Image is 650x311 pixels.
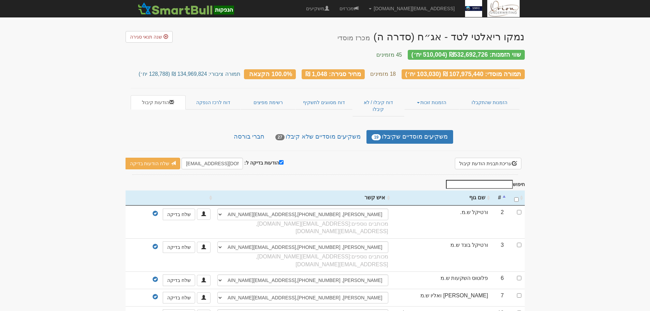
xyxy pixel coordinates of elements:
a: דוח מסווגים לתשקיף [295,95,352,110]
input: חיפוש [446,180,513,189]
button: עריכת תבנית הודעת קיבול [455,158,521,169]
small: תמורה ציבורי: 134,969,824 ₪ (128,788 יח׳) [139,71,240,77]
th: : activate to sort column ascending [126,190,214,206]
a: משקיעים מוסדיים שלא קיבלו27 [270,130,366,144]
span: 27 [275,134,285,140]
a: הזמנות שהתקבלו [459,95,519,110]
small: מכרז מוסדי [337,34,370,42]
span: 19 [372,134,381,140]
span: שנה תנאי סגירה [130,34,162,40]
label: הודעות בדיקה ל: [244,159,283,166]
td: 7 [492,289,507,306]
a: שלח בדיקה [163,209,195,220]
a: הודעות קיבול [131,95,186,110]
a: רשימת מפיצים [241,95,295,110]
a: שלח הודעות בדיקה [126,158,180,169]
div: תמורה מוסדי: 107,975,440 ₪ (103,030 יח׳) [402,69,525,79]
th: : activate to sort column ascending [507,190,525,206]
a: משקיעים מוסדיים שקיבלו19 [366,130,453,144]
td: [PERSON_NAME] ואליו ש.מ [392,289,492,306]
div: שווי הזמנות: ₪532,692,726 (510,004 יח׳) [408,50,525,60]
span: מכותבים נוספים: [EMAIL_ADDRESS][DOMAIN_NAME] , [EMAIL_ADDRESS][DOMAIN_NAME] [256,254,388,267]
td: 3 [492,238,507,271]
div: נמקו ריאלטי לטד - אג״ח (סדרה ה) - הנפקה לציבור [337,31,524,42]
img: SmartBull Logo [136,2,236,15]
td: ורטיקל בונד ש.מ [392,238,492,271]
input: הודעות בדיקה ל: [279,160,284,165]
a: חברי בורסה [229,130,270,144]
a: הזמנות זוכות [404,95,459,110]
th: #: activate to sort column descending [492,190,507,206]
label: חיפוש [444,180,525,189]
td: ורטיקל ש.מ. [392,206,492,239]
th: איש קשר: activate to sort column ascending [214,190,392,206]
a: שנה תנאי סגירה [126,31,173,43]
a: דוח קיבלו / לא קיבלו [352,95,404,116]
th: שם גוף: activate to sort column ascending [392,190,492,206]
span: 100.0% הקצאה [249,70,292,77]
span: מכותבים נוספים: [EMAIL_ADDRESS][DOMAIN_NAME] , [EMAIL_ADDRESS][DOMAIN_NAME] [256,221,388,235]
small: 45 מזמינים [376,52,402,58]
td: פלוטוס השקעות ש.מ [392,271,492,289]
td: 2 [492,206,507,239]
a: שלח בדיקה [163,274,195,286]
a: דוח לרכז הנפקה [186,95,241,110]
div: מחיר סגירה: 1,048 ₪ [302,69,365,79]
small: 18 מזמינים [370,71,396,77]
a: שלח בדיקה [163,241,195,253]
a: שלח בדיקה [163,292,195,303]
td: 6 [492,271,507,289]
